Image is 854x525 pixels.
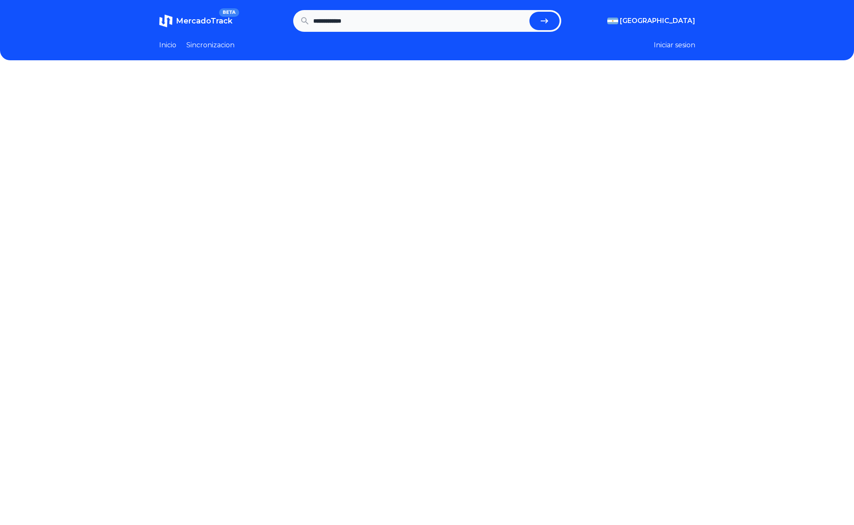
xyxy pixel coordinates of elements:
span: MercadoTrack [176,16,232,26]
button: [GEOGRAPHIC_DATA] [607,16,695,26]
img: Argentina [607,18,618,24]
img: MercadoTrack [159,14,173,28]
a: Sincronizacion [186,40,235,50]
span: [GEOGRAPHIC_DATA] [620,16,695,26]
span: BETA [219,8,239,17]
button: Iniciar sesion [654,40,695,50]
a: MercadoTrackBETA [159,14,232,28]
a: Inicio [159,40,176,50]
